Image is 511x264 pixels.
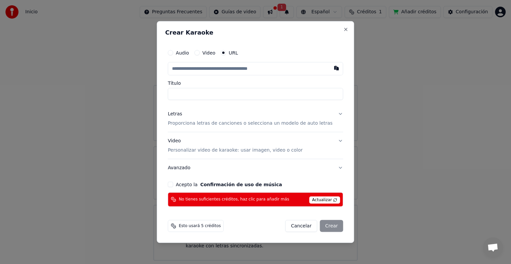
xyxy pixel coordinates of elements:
[168,120,332,127] p: Proporciona letras de canciones o selecciona un modelo de auto letras
[176,182,282,187] label: Acepto la
[168,81,343,85] label: Título
[229,51,238,55] label: URL
[309,196,340,203] span: Actualizar
[168,147,302,154] p: Personalizar video de karaoke: usar imagen, video o color
[200,182,282,187] button: Acepto la
[179,197,289,202] span: No tienes suficientes créditos, haz clic para añadir más
[168,105,343,132] button: LetrasProporciona letras de canciones o selecciona un modelo de auto letras
[168,111,182,117] div: Letras
[168,132,343,159] button: VideoPersonalizar video de karaoke: usar imagen, video o color
[179,223,221,228] span: Esto usará 5 créditos
[165,30,346,36] h2: Crear Karaoke
[168,159,343,176] button: Avanzado
[285,220,317,232] button: Cancelar
[176,51,189,55] label: Audio
[202,51,215,55] label: Video
[168,138,302,154] div: Video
